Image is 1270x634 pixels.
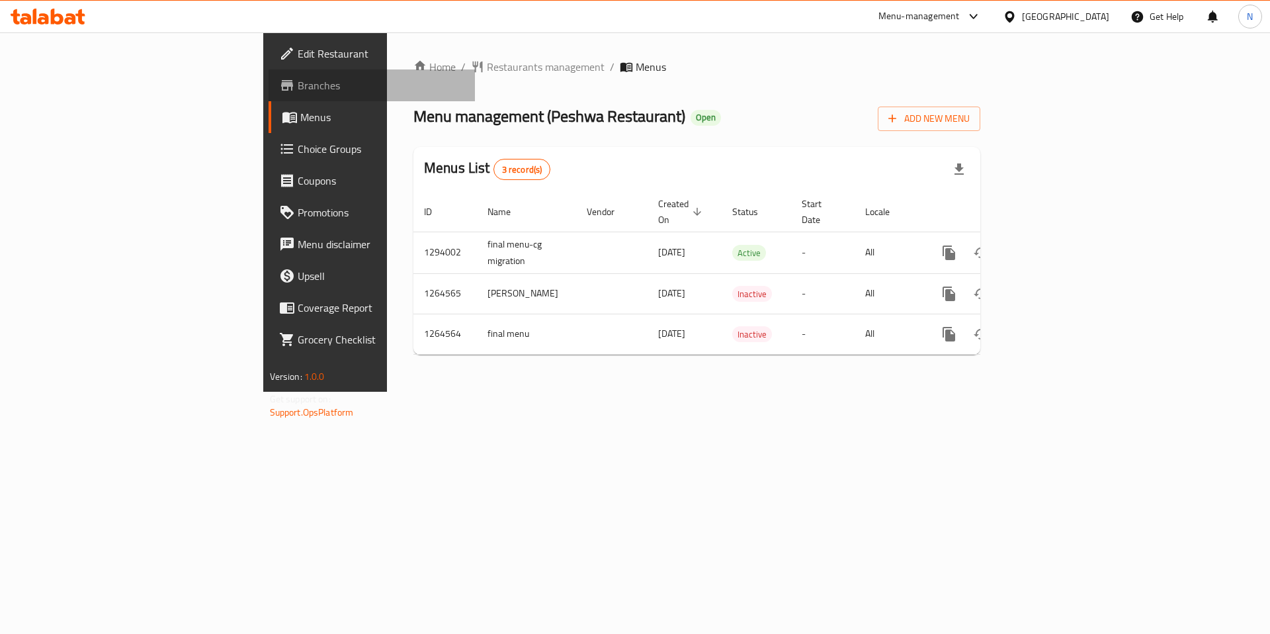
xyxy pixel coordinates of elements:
[471,59,605,75] a: Restaurants management
[298,332,465,347] span: Grocery Checklist
[636,59,666,75] span: Menus
[691,112,721,123] span: Open
[587,204,632,220] span: Vendor
[270,368,302,385] span: Version:
[269,292,476,324] a: Coverage Report
[270,404,354,421] a: Support.OpsPlatform
[269,228,476,260] a: Menu disclaimer
[298,204,465,220] span: Promotions
[691,110,721,126] div: Open
[732,327,772,342] span: Inactive
[791,232,855,273] td: -
[1022,9,1109,24] div: [GEOGRAPHIC_DATA]
[791,314,855,354] td: -
[791,273,855,314] td: -
[300,109,465,125] span: Menus
[269,38,476,69] a: Edit Restaurant
[269,165,476,197] a: Coupons
[610,59,614,75] li: /
[298,300,465,316] span: Coverage Report
[965,318,997,350] button: Change Status
[304,368,325,385] span: 1.0.0
[658,244,685,261] span: [DATE]
[413,101,685,131] span: Menu management ( Peshwa Restaurant )
[933,318,965,350] button: more
[802,196,839,228] span: Start Date
[477,273,576,314] td: [PERSON_NAME]
[878,107,980,131] button: Add New Menu
[424,158,550,180] h2: Menus List
[413,192,1071,355] table: enhanced table
[933,278,965,310] button: more
[269,260,476,292] a: Upsell
[298,236,465,252] span: Menu disclaimer
[965,237,997,269] button: Change Status
[298,141,465,157] span: Choice Groups
[855,314,923,354] td: All
[732,326,772,342] div: Inactive
[487,59,605,75] span: Restaurants management
[943,154,975,185] div: Export file
[298,173,465,189] span: Coupons
[269,197,476,228] a: Promotions
[732,246,766,261] span: Active
[424,204,449,220] span: ID
[298,46,465,62] span: Edit Restaurant
[1247,9,1253,24] span: N
[270,390,331,408] span: Get support on:
[487,204,528,220] span: Name
[298,77,465,93] span: Branches
[658,196,706,228] span: Created On
[269,69,476,101] a: Branches
[878,9,960,24] div: Menu-management
[865,204,907,220] span: Locale
[923,192,1071,232] th: Actions
[477,232,576,273] td: final menu-cg migration
[494,163,550,176] span: 3 record(s)
[888,111,970,127] span: Add New Menu
[855,232,923,273] td: All
[658,285,685,302] span: [DATE]
[732,287,772,302] span: Inactive
[658,325,685,342] span: [DATE]
[732,204,775,220] span: Status
[269,133,476,165] a: Choice Groups
[413,59,980,75] nav: breadcrumb
[269,324,476,355] a: Grocery Checklist
[269,101,476,133] a: Menus
[965,278,997,310] button: Change Status
[477,314,576,354] td: final menu
[298,268,465,284] span: Upsell
[855,273,923,314] td: All
[933,237,965,269] button: more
